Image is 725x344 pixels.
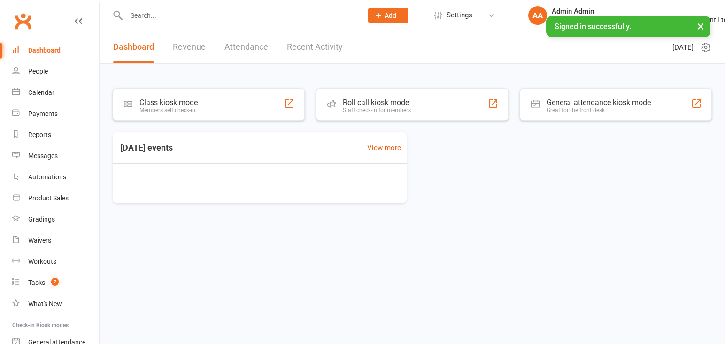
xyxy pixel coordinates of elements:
[28,131,51,138] div: Reports
[547,107,651,114] div: Great for the front desk
[51,278,59,286] span: 7
[28,89,54,96] div: Calendar
[28,300,62,307] div: What's New
[12,82,99,103] a: Calendar
[12,293,99,314] a: What's New
[28,173,66,181] div: Automations
[547,98,651,107] div: General attendance kiosk mode
[12,40,99,61] a: Dashboard
[287,31,343,63] a: Recent Activity
[12,61,99,82] a: People
[28,258,56,265] div: Workouts
[28,46,61,54] div: Dashboard
[12,145,99,167] a: Messages
[672,42,694,53] span: [DATE]
[343,107,411,114] div: Staff check-in for members
[12,167,99,188] a: Automations
[12,251,99,272] a: Workouts
[173,31,206,63] a: Revenue
[12,209,99,230] a: Gradings
[12,103,99,124] a: Payments
[28,237,51,244] div: Waivers
[113,31,154,63] a: Dashboard
[28,279,45,286] div: Tasks
[692,16,709,36] button: ×
[28,110,58,117] div: Payments
[224,31,268,63] a: Attendance
[28,194,69,202] div: Product Sales
[12,188,99,209] a: Product Sales
[528,6,547,25] div: AA
[555,22,631,31] span: Signed in successfully.
[12,272,99,293] a: Tasks 7
[113,139,180,156] h3: [DATE] events
[11,9,35,33] a: Clubworx
[385,12,396,19] span: Add
[28,68,48,75] div: People
[123,9,356,22] input: Search...
[343,98,411,107] div: Roll call kiosk mode
[12,230,99,251] a: Waivers
[139,98,198,107] div: Class kiosk mode
[12,124,99,145] a: Reports
[367,142,401,153] a: View more
[447,5,472,26] span: Settings
[139,107,198,114] div: Members self check-in
[28,215,55,223] div: Gradings
[368,8,408,23] button: Add
[28,152,58,160] div: Messages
